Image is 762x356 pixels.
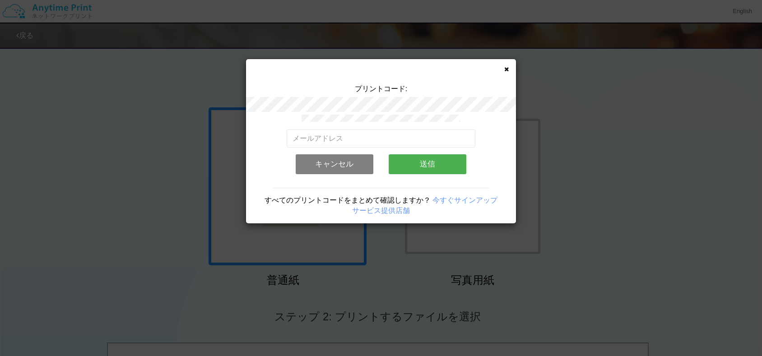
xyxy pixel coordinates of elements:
[352,207,410,214] a: サービス提供店舗
[432,196,497,204] a: 今すぐサインアップ
[287,129,476,148] input: メールアドレス
[265,196,431,204] span: すべてのプリントコードをまとめて確認しますか？
[296,154,373,174] button: キャンセル
[355,85,407,92] span: プリントコード:
[389,154,466,174] button: 送信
